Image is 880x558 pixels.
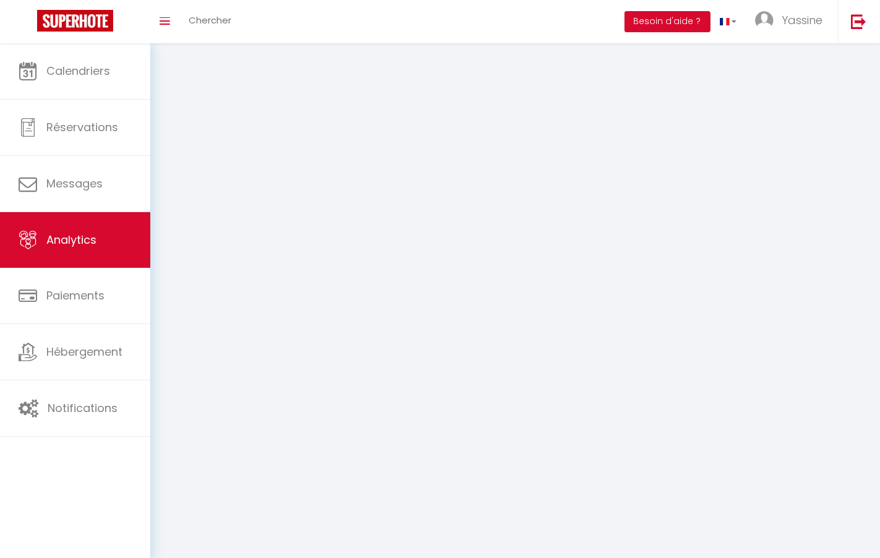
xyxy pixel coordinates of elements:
[625,11,711,32] button: Besoin d'aide ?
[46,288,105,303] span: Paiements
[48,400,117,416] span: Notifications
[46,63,110,79] span: Calendriers
[189,14,231,27] span: Chercher
[851,14,866,29] img: logout
[782,12,822,28] span: Yassine
[755,11,774,30] img: ...
[46,119,118,135] span: Réservations
[46,176,103,191] span: Messages
[46,232,96,247] span: Analytics
[46,344,122,359] span: Hébergement
[37,10,113,32] img: Super Booking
